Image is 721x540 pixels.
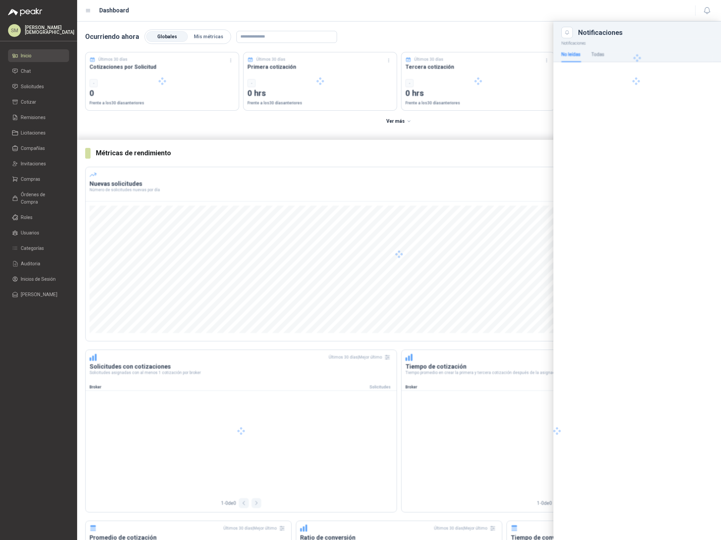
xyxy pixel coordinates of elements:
[8,142,69,155] a: Compañías
[8,242,69,255] a: Categorías
[8,257,69,270] a: Auditoria
[561,27,573,38] button: Close
[8,24,21,37] div: SM
[21,245,44,252] span: Categorías
[21,214,33,221] span: Roles
[8,157,69,170] a: Invitaciones
[21,129,46,137] span: Licitaciones
[21,114,46,121] span: Remisiones
[8,188,69,208] a: Órdenes de Compra
[8,80,69,93] a: Solicitudes
[21,275,56,283] span: Inicios de Sesión
[8,96,69,108] a: Cotizar
[21,229,39,236] span: Usuarios
[8,49,69,62] a: Inicio
[21,52,32,59] span: Inicio
[8,126,69,139] a: Licitaciones
[21,83,44,90] span: Solicitudes
[8,8,42,16] img: Logo peakr
[21,67,31,75] span: Chat
[21,145,45,152] span: Compañías
[8,65,69,77] a: Chat
[21,98,36,106] span: Cotizar
[8,288,69,301] a: [PERSON_NAME]
[25,25,74,35] p: [PERSON_NAME] [DEMOGRAPHIC_DATA]
[21,260,40,267] span: Auditoria
[8,211,69,224] a: Roles
[578,29,713,36] div: Notificaciones
[21,160,46,167] span: Invitaciones
[8,226,69,239] a: Usuarios
[21,175,40,183] span: Compras
[21,191,63,206] span: Órdenes de Compra
[21,291,57,298] span: [PERSON_NAME]
[8,173,69,185] a: Compras
[8,273,69,285] a: Inicios de Sesión
[8,111,69,124] a: Remisiones
[99,6,129,15] h1: Dashboard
